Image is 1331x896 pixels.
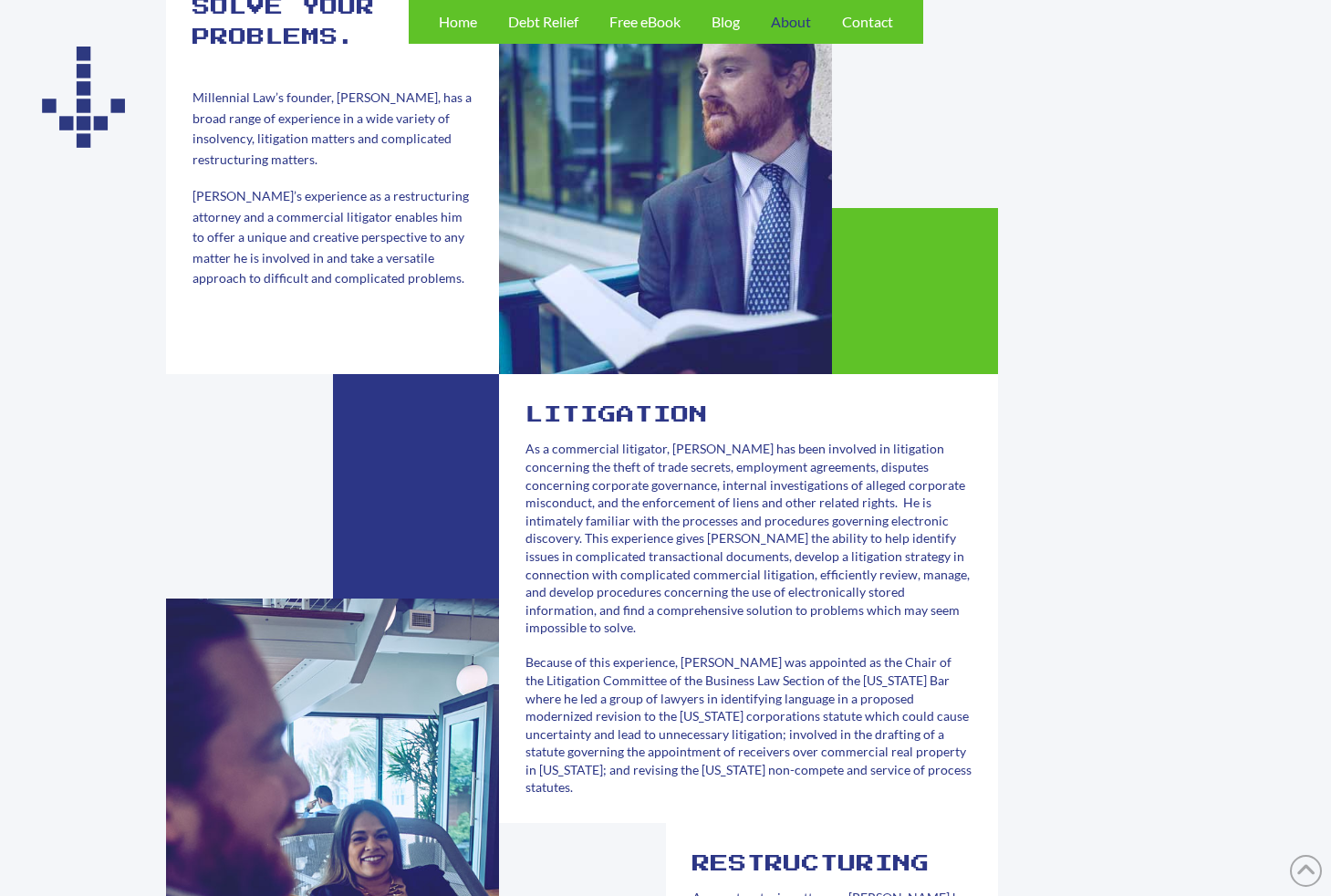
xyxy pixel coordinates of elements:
[439,15,477,29] span: Home
[508,15,578,29] span: Debt Relief
[525,654,972,795] span: Because of this experience, [PERSON_NAME] was appointed as the Chair of the Litigation Committee ...
[842,15,893,29] span: Contact
[609,15,681,29] span: Free eBook
[192,89,472,166] span: Millennial Law’s founder, [PERSON_NAME], has a broad range of experience in a wide variety of ins...
[525,401,708,431] h2: Litigation
[771,15,811,29] span: About
[525,441,970,635] span: As a commercial litigator, [PERSON_NAME] has been involved in litigation concerning the theft of ...
[712,15,740,29] span: Blog
[1290,855,1322,887] a: Back to Top
[192,188,469,286] span: [PERSON_NAME]’s experience as a restructuring attorney and a commercial litigator enables him to ...
[692,849,930,880] h2: Restructuring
